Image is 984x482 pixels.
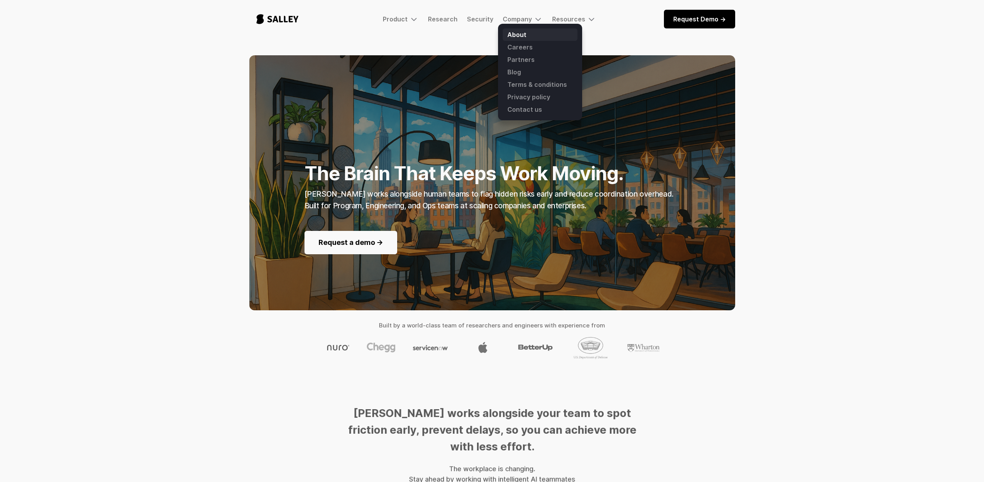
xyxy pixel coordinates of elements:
div: Company [503,15,532,23]
a: About [503,28,577,41]
div: Resources [552,14,596,24]
strong: [PERSON_NAME] works alongside your team to spot friction early, prevent delays, so you can achiev... [348,406,636,453]
div: Product [383,15,408,23]
a: Careers [503,41,577,53]
a: Privacy policy [503,91,577,103]
a: Partners [503,53,577,66]
div: Company [503,14,543,24]
div: Resources [552,15,585,23]
a: Request a demo -> [305,231,397,254]
a: Research [428,15,458,23]
h4: Built by a world-class team of researchers and engineers with experience from [249,320,735,331]
a: Blog [503,66,577,78]
a: Security [467,15,493,23]
strong: The Brain That Keeps Work Moving. [305,162,624,185]
nav: Company [498,24,582,120]
strong: [PERSON_NAME] works alongside human teams to flag hidden risks early and reduce coordination over... [305,190,674,210]
a: Terms & conditions [503,78,577,91]
a: home [249,6,306,32]
a: Contact us [503,103,577,116]
div: Product [383,14,419,24]
a: Request Demo -> [664,10,735,28]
